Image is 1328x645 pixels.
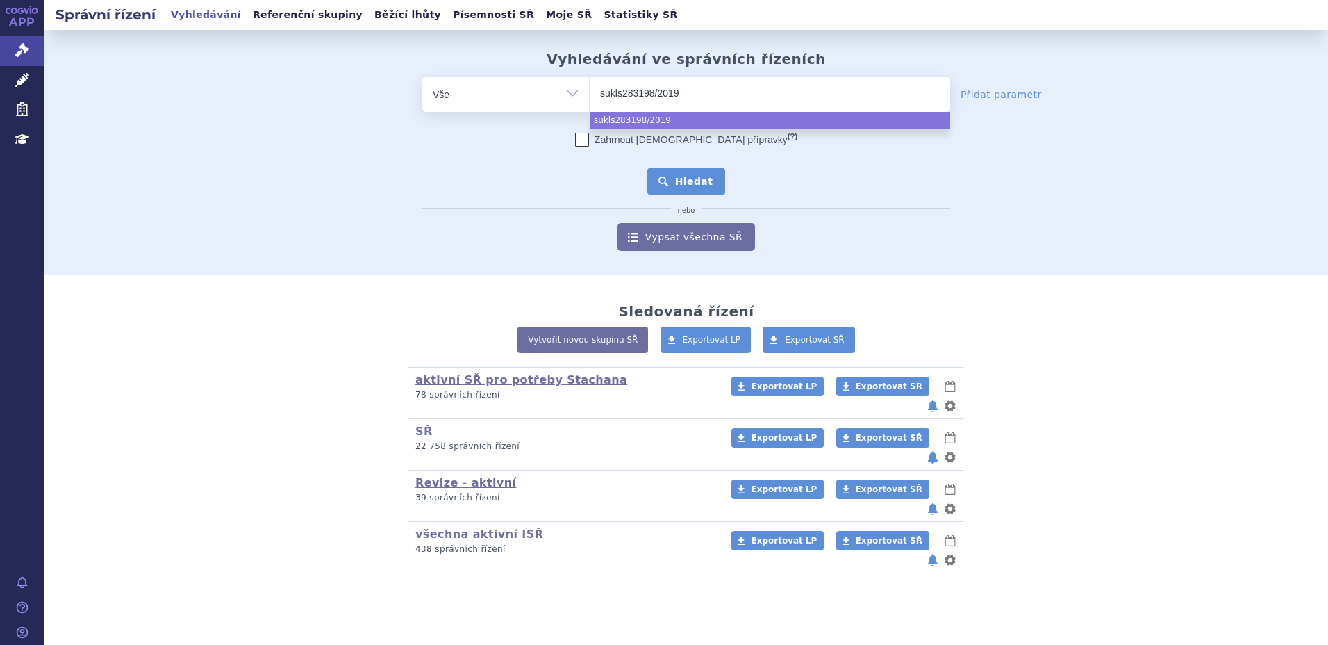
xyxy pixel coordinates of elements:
span: Exportovat LP [751,536,817,546]
a: Exportovat LP [731,428,824,448]
button: notifikace [926,552,940,569]
h2: Vyhledávání ve správních řízeních [547,51,826,67]
span: Exportovat LP [751,382,817,391]
h2: Správní řízení [44,5,167,24]
p: 22 758 správních řízení [415,441,713,452]
button: lhůty [943,481,957,498]
span: Exportovat LP [751,433,817,443]
h2: Sledovaná řízení [618,303,754,320]
a: Exportovat SŘ [836,531,929,550]
button: lhůty [943,378,957,395]
span: Exportovat SŘ [785,335,845,345]
button: nastavení [943,398,957,414]
a: Referenční skupiny [249,6,367,24]
label: Zahrnout [DEMOGRAPHIC_DATA] přípravky [575,133,797,147]
a: Exportovat LP [661,327,752,353]
p: 78 správních řízení [415,389,713,401]
a: aktivní SŘ pro potřeby Stachana [415,373,627,386]
span: Exportovat SŘ [856,433,922,443]
span: Exportovat LP [751,484,817,494]
a: SŘ [415,425,433,438]
button: notifikace [926,500,940,517]
a: Revize - aktivní [415,476,516,489]
button: lhůty [943,430,957,446]
a: Přidat parametr [961,88,1042,101]
span: Exportovat LP [683,335,741,345]
a: Exportovat LP [731,480,824,499]
li: sukls283198/2019 [590,112,950,129]
a: Exportovat SŘ [836,428,929,448]
button: lhůty [943,532,957,549]
a: Moje SŘ [542,6,596,24]
a: Vyhledávání [167,6,245,24]
a: Písemnosti SŘ [449,6,538,24]
a: Statistiky SŘ [599,6,681,24]
abbr: (?) [788,132,797,141]
button: notifikace [926,449,940,466]
a: Běžící lhůty [370,6,445,24]
a: Exportovat SŘ [836,480,929,499]
span: Exportovat SŘ [856,536,922,546]
span: Exportovat SŘ [856,382,922,391]
a: Vytvořit novou skupinu SŘ [517,327,648,353]
a: Vypsat všechna SŘ [617,223,755,251]
i: nebo [671,206,702,215]
button: nastavení [943,449,957,466]
a: Exportovat SŘ [763,327,855,353]
button: notifikace [926,398,940,414]
p: 438 správních řízení [415,544,713,555]
a: Exportovat LP [731,377,824,396]
button: nastavení [943,552,957,569]
a: Exportovat SŘ [836,377,929,396]
button: Hledat [647,168,726,195]
a: Exportovat LP [731,531,824,550]
span: Exportovat SŘ [856,484,922,494]
button: nastavení [943,500,957,517]
p: 39 správních řízení [415,492,713,504]
a: všechna aktivní ISŘ [415,528,543,541]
